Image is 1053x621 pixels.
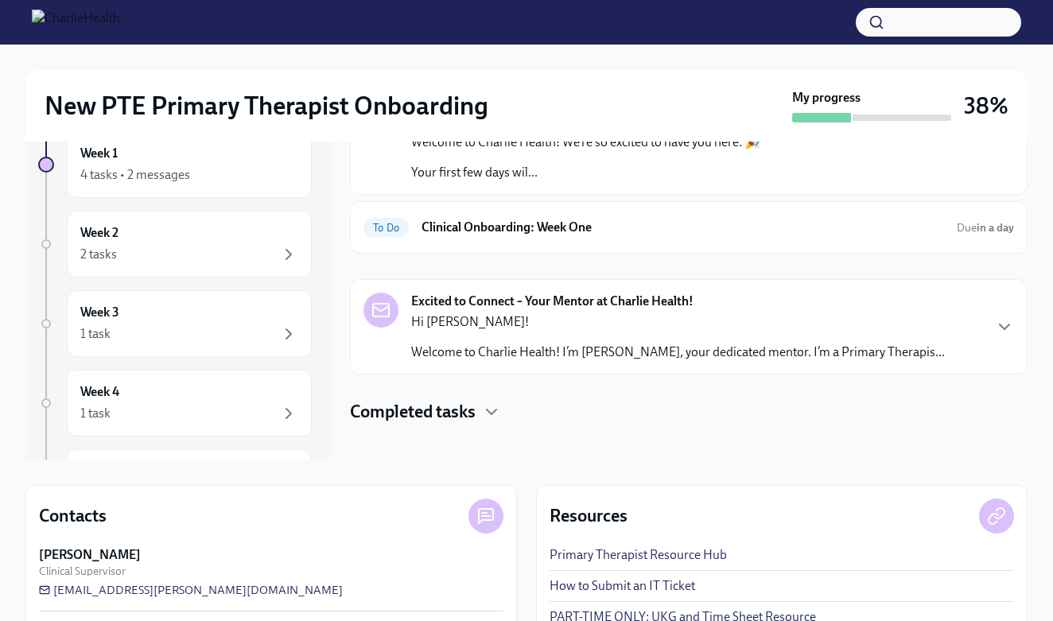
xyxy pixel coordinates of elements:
[411,134,760,151] p: Welcome to Charlie Health! We’re so excited to have you here. 🎉
[957,221,1014,235] span: Due
[45,90,488,122] h2: New PTE Primary Therapist Onboarding
[39,564,126,579] span: Clinical Supervisor
[38,211,312,278] a: Week 22 tasks
[80,304,119,321] h6: Week 3
[38,290,312,357] a: Week 31 task
[39,582,343,598] a: [EMAIL_ADDRESS][PERSON_NAME][DOMAIN_NAME]
[550,504,628,528] h4: Resources
[977,221,1014,235] strong: in a day
[80,383,119,401] h6: Week 4
[964,91,1008,120] h3: 38%
[350,400,476,424] h4: Completed tasks
[363,222,409,234] span: To Do
[32,10,120,35] img: CharlieHealth
[80,246,117,263] div: 2 tasks
[411,164,760,181] p: Your first few days wil...
[38,370,312,437] a: Week 41 task
[39,504,107,528] h4: Contacts
[550,577,695,595] a: How to Submit an IT Ticket
[792,89,861,107] strong: My progress
[80,145,118,162] h6: Week 1
[80,166,190,184] div: 4 tasks • 2 messages
[38,131,312,198] a: Week 14 tasks • 2 messages
[550,546,727,564] a: Primary Therapist Resource Hub
[80,405,111,422] div: 1 task
[411,313,945,331] p: Hi [PERSON_NAME]!
[39,546,141,564] strong: [PERSON_NAME]
[957,220,1014,235] span: August 23rd, 2025 09:00
[411,293,694,310] strong: Excited to Connect – Your Mentor at Charlie Health!
[363,215,1014,240] a: To DoClinical Onboarding: Week OneDuein a day
[80,224,119,242] h6: Week 2
[411,343,945,361] p: Welcome to Charlie Health! I’m [PERSON_NAME], your dedicated mentor. I’m a Primary Therapis...
[422,219,944,236] h6: Clinical Onboarding: Week One
[350,400,1028,424] div: Completed tasks
[80,325,111,343] div: 1 task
